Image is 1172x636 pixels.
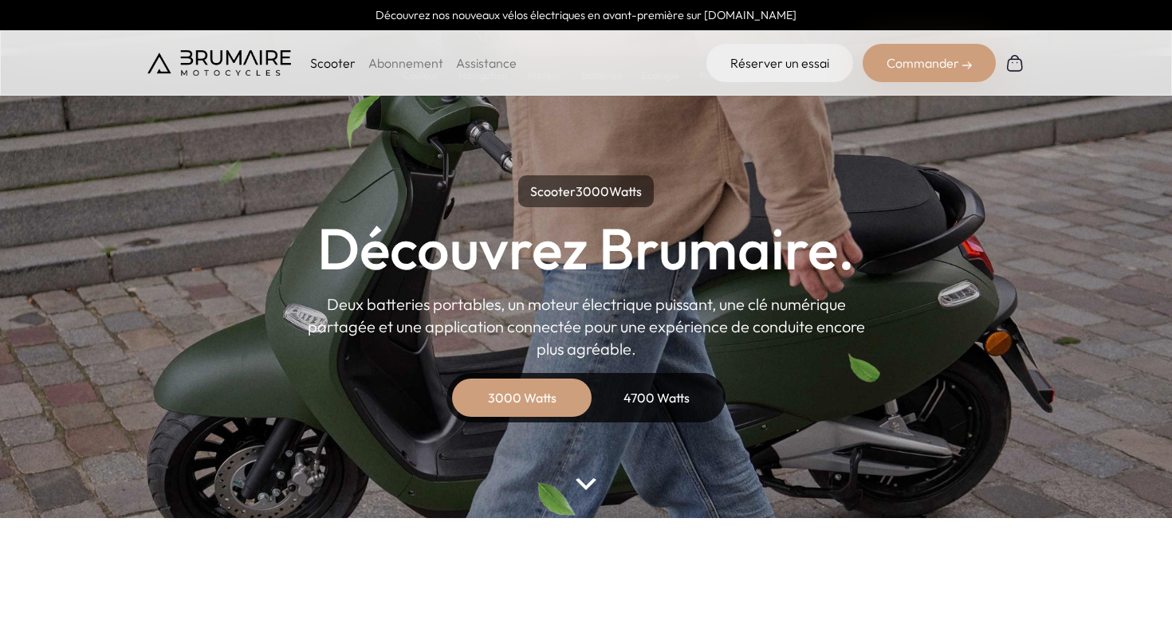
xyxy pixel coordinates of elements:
span: 3000 [576,183,609,199]
img: right-arrow-2.png [962,61,972,70]
img: Panier [1005,53,1025,73]
h1: Découvrez Brumaire. [317,220,855,277]
img: Brumaire Motocycles [147,50,291,76]
img: arrow-bottom.png [576,478,596,490]
div: Commander [863,44,996,82]
div: 4700 Watts [592,379,720,417]
p: Scooter Watts [518,175,654,207]
a: Réserver un essai [706,44,853,82]
p: Scooter [310,53,356,73]
p: Deux batteries portables, un moteur électrique puissant, une clé numérique partagée et une applic... [307,293,865,360]
div: 3000 Watts [458,379,586,417]
a: Assistance [456,55,517,71]
a: Abonnement [368,55,443,71]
